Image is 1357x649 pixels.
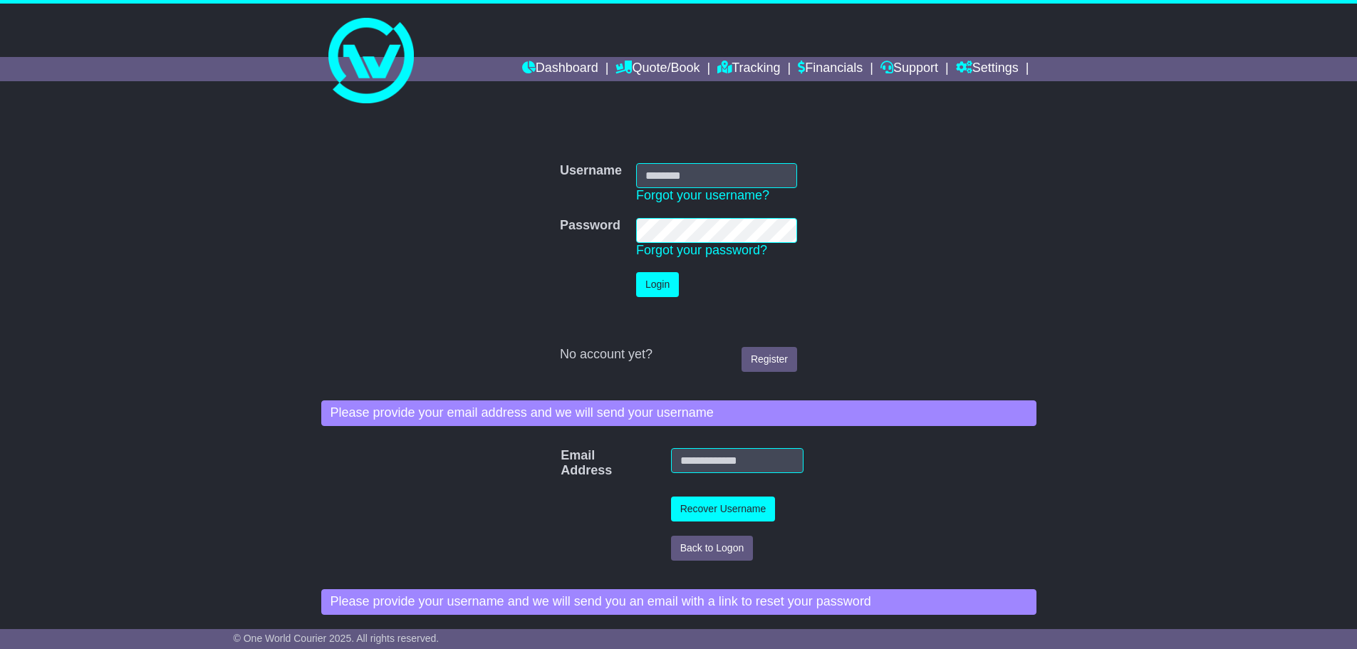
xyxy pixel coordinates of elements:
a: Settings [956,57,1019,81]
div: Please provide your username and we will send you an email with a link to reset your password [321,589,1036,615]
a: Dashboard [522,57,598,81]
button: Recover Username [671,497,776,521]
a: Tracking [717,57,780,81]
label: Username [560,163,622,179]
a: Forgot your username? [636,188,769,202]
button: Back to Logon [671,536,754,561]
a: Register [742,347,797,372]
div: No account yet? [560,347,797,363]
label: Email Address [553,448,579,479]
label: Password [560,218,620,234]
div: Please provide your email address and we will send your username [321,400,1036,426]
button: Login [636,272,679,297]
a: Quote/Book [615,57,700,81]
a: Financials [798,57,863,81]
span: © One World Courier 2025. All rights reserved. [234,633,440,644]
a: Support [880,57,938,81]
a: Forgot your password? [636,243,767,257]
